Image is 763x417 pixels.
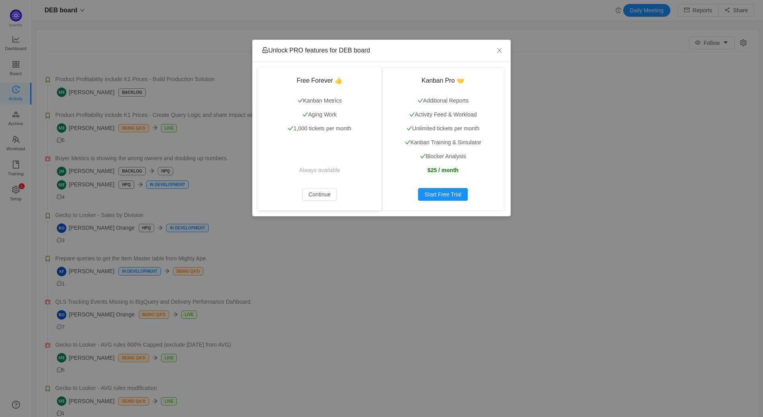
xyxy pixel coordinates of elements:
[409,112,415,117] i: icon: check
[267,77,372,85] h3: Free Forever 👍
[302,112,308,117] i: icon: check
[262,47,370,54] span: Unlock PRO features for DEB board
[298,98,303,103] i: icon: check
[391,152,496,161] p: Blocker Analysis
[391,97,496,105] p: Additional Reports
[418,98,423,103] i: icon: check
[288,126,293,131] i: icon: check
[267,97,372,105] p: Kanban Metrics
[418,188,468,201] button: Start Free Trial
[288,125,351,132] span: 1,000 tickets per month
[420,153,426,159] i: icon: check
[428,167,459,173] strong: $25 / month
[391,124,496,133] p: Unlimited tickets per month
[391,77,496,85] h3: Kanban Pro 🤝
[391,138,496,147] p: Kanban Training & Simulator
[267,166,372,175] p: Always available
[302,188,337,201] button: Continue
[391,111,496,119] p: Activity Feed & Workload
[262,47,268,53] i: icon: unlock
[267,111,372,119] p: Aging Work
[405,140,411,145] i: icon: check
[407,126,412,131] i: icon: check
[496,47,503,54] i: icon: close
[488,40,511,62] button: Close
